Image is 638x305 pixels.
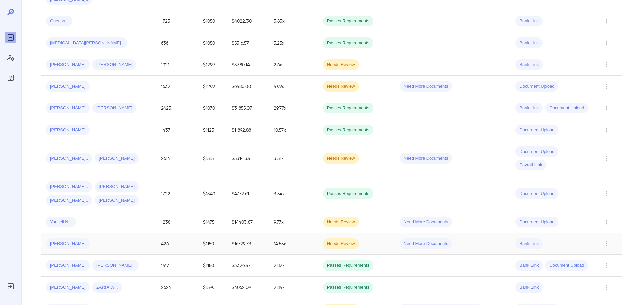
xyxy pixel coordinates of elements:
[226,32,268,54] td: $5516.57
[226,10,268,32] td: $4022.30
[268,277,317,298] td: 2.84x
[323,190,373,197] span: Passes Requirements
[268,233,317,255] td: 14.55x
[46,83,90,90] span: [PERSON_NAME]
[601,125,612,135] button: Row Actions
[198,211,226,233] td: $1475
[545,105,588,111] span: Document Upload
[226,255,268,277] td: $3326.57
[92,262,139,269] span: [PERSON_NAME]..
[400,219,452,225] span: Need More Documents
[268,76,317,97] td: 4.99x
[95,197,139,204] span: [PERSON_NAME]
[226,141,268,176] td: $5314.35
[601,59,612,70] button: Row Actions
[323,18,373,24] span: Passes Requirements
[323,40,373,46] span: Passes Requirements
[601,81,612,92] button: Row Actions
[46,155,92,162] span: [PERSON_NAME]..
[46,241,90,247] span: [PERSON_NAME]
[198,97,226,119] td: $1070
[156,211,198,233] td: 1238
[95,155,139,162] span: [PERSON_NAME]
[92,105,136,111] span: [PERSON_NAME]
[268,255,317,277] td: 2.82x
[515,190,558,197] span: Document Upload
[323,241,359,247] span: Needs Review
[198,277,226,298] td: $1599
[156,141,198,176] td: 2614
[323,262,373,269] span: Passes Requirements
[515,262,543,269] span: Bank Link
[156,233,198,255] td: 426
[198,76,226,97] td: $1299
[601,217,612,227] button: Row Actions
[323,62,359,68] span: Needs Review
[46,219,76,225] span: Yansell N...
[601,103,612,113] button: Row Actions
[268,97,317,119] td: 29.77x
[400,155,452,162] span: Need More Documents
[46,18,72,24] span: Guen w...
[515,284,543,291] span: Bank Link
[5,32,16,43] div: Reports
[46,262,90,269] span: [PERSON_NAME]
[46,105,90,111] span: [PERSON_NAME]
[515,219,558,225] span: Document Upload
[156,54,198,76] td: 1921
[226,176,268,211] td: $4772.61
[46,40,127,46] span: [MEDICAL_DATA][PERSON_NAME]..
[515,149,558,155] span: Document Upload
[601,260,612,271] button: Row Actions
[156,76,198,97] td: 1632
[268,10,317,32] td: 3.83x
[198,32,226,54] td: $1050
[601,282,612,293] button: Row Actions
[198,141,226,176] td: $1515
[5,72,16,83] div: FAQ
[92,62,136,68] span: [PERSON_NAME]
[226,119,268,141] td: $11892.88
[601,188,612,199] button: Row Actions
[323,219,359,225] span: Needs Review
[268,54,317,76] td: 2.6x
[268,119,317,141] td: 10.57x
[156,255,198,277] td: 1417
[226,76,268,97] td: $6480.00
[515,162,546,168] span: Payroll Link
[156,119,198,141] td: 1437
[46,127,90,133] span: [PERSON_NAME]
[515,18,543,24] span: Bank Link
[268,32,317,54] td: 5.25x
[156,10,198,32] td: 1725
[156,97,198,119] td: 2425
[226,277,268,298] td: $4062.09
[400,83,452,90] span: Need More Documents
[156,176,198,211] td: 1722
[198,176,226,211] td: $1349
[226,233,268,255] td: $16729.73
[268,176,317,211] td: 3.54x
[323,127,373,133] span: Passes Requirements
[46,197,92,204] span: [PERSON_NAME]..
[198,233,226,255] td: $1150
[198,54,226,76] td: $1299
[515,105,543,111] span: Bank Link
[46,184,92,190] span: [PERSON_NAME]..
[515,62,543,68] span: Bank Link
[198,255,226,277] td: $1180
[226,54,268,76] td: $3380.14
[601,37,612,48] button: Row Actions
[46,62,90,68] span: [PERSON_NAME]
[515,241,543,247] span: Bank Link
[156,277,198,298] td: 2624
[156,32,198,54] td: 636
[46,284,90,291] span: [PERSON_NAME]
[515,83,558,90] span: Document Upload
[323,155,359,162] span: Needs Review
[198,119,226,141] td: $1125
[601,153,612,164] button: Row Actions
[545,262,588,269] span: Document Upload
[268,211,317,233] td: 9.77x
[323,284,373,291] span: Passes Requirements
